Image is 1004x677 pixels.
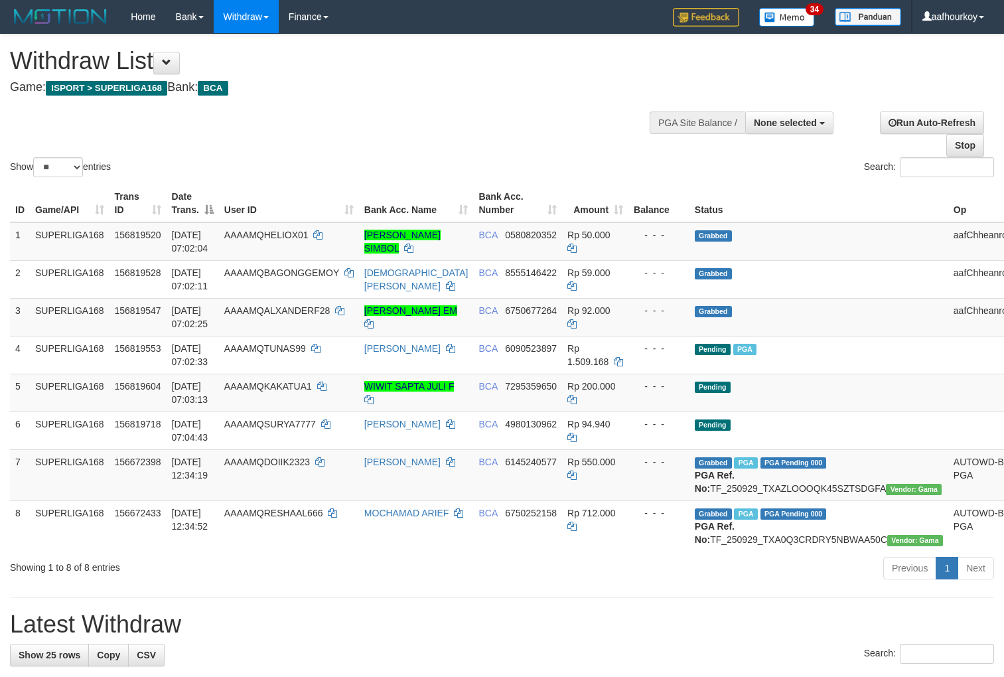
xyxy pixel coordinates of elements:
span: Show 25 rows [19,650,80,660]
span: None selected [754,117,817,128]
label: Search: [864,644,994,664]
span: [DATE] 07:02:33 [172,343,208,367]
span: [DATE] 07:03:13 [172,381,208,405]
span: BCA [478,267,497,278]
td: 4 [10,336,30,374]
span: BCA [478,343,497,354]
a: [DEMOGRAPHIC_DATA][PERSON_NAME] [364,267,468,291]
span: BCA [478,508,497,518]
span: 156672398 [115,457,161,467]
span: Grabbed [695,457,732,469]
span: BCA [198,81,228,96]
td: 2 [10,260,30,298]
label: Search: [864,157,994,177]
td: SUPERLIGA168 [30,412,109,449]
span: Rp 712.000 [567,508,615,518]
span: AAAAMQSURYA7777 [224,419,316,429]
td: SUPERLIGA168 [30,222,109,261]
span: Rp 550.000 [567,457,615,467]
td: SUPERLIGA168 [30,500,109,552]
th: Balance [628,185,689,222]
span: 156672433 [115,508,161,518]
td: TF_250929_TXAZLOOOQK45SZTSDGFA [689,449,948,500]
span: Rp 200.000 [567,381,615,392]
div: - - - [634,380,684,393]
a: Next [958,557,994,579]
a: [PERSON_NAME] [364,419,441,429]
span: AAAAMQALXANDERF28 [224,305,330,316]
span: Copy [97,650,120,660]
a: CSV [128,644,165,666]
span: Rp 1.509.168 [567,343,609,367]
div: PGA Site Balance / [650,112,745,134]
a: Stop [946,134,984,157]
span: Rp 94.940 [567,419,610,429]
th: Bank Acc. Number: activate to sort column ascending [473,185,562,222]
td: 5 [10,374,30,412]
td: SUPERLIGA168 [30,298,109,336]
h1: Latest Withdraw [10,611,994,638]
span: AAAAMQKAKATUA1 [224,381,312,392]
span: Vendor URL: https://trx31.1velocity.biz [886,484,942,495]
td: SUPERLIGA168 [30,260,109,298]
h4: Game: Bank: [10,81,656,94]
td: SUPERLIGA168 [30,336,109,374]
span: 156819604 [115,381,161,392]
a: Copy [88,644,129,666]
div: - - - [634,417,684,431]
span: Marked by aafnonsreyleab [733,344,756,355]
th: Status [689,185,948,222]
td: SUPERLIGA168 [30,374,109,412]
span: AAAAMQHELIOX01 [224,230,309,240]
a: [PERSON_NAME] SIMBOL [364,230,441,254]
span: [DATE] 07:02:04 [172,230,208,254]
span: Copy 7295359650 to clipboard [505,381,557,392]
span: BCA [478,230,497,240]
span: AAAAMQTUNAS99 [224,343,306,354]
td: SUPERLIGA168 [30,449,109,500]
div: Showing 1 to 8 of 8 entries [10,556,408,574]
span: [DATE] 07:04:43 [172,419,208,443]
span: Rp 59.000 [567,267,610,278]
a: [PERSON_NAME] EM [364,305,457,316]
span: 156819553 [115,343,161,354]
div: - - - [634,228,684,242]
select: Showentries [33,157,83,177]
input: Search: [900,644,994,664]
th: ID [10,185,30,222]
a: WIWIT SAPTA JULI F [364,381,455,392]
span: Pending [695,344,731,355]
td: 6 [10,412,30,449]
span: PGA Pending [760,457,827,469]
td: TF_250929_TXA0Q3CRDRY5NBWAA50C [689,500,948,552]
span: 156819718 [115,419,161,429]
a: 1 [936,557,958,579]
td: 1 [10,222,30,261]
span: 156819547 [115,305,161,316]
span: Grabbed [695,306,732,317]
span: ISPORT > SUPERLIGA168 [46,81,167,96]
span: CSV [137,650,156,660]
span: [DATE] 12:34:19 [172,457,208,481]
span: [DATE] 07:02:11 [172,267,208,291]
a: Previous [883,557,936,579]
span: PGA Pending [760,508,827,520]
div: - - - [634,455,684,469]
th: Amount: activate to sort column ascending [562,185,628,222]
span: BCA [478,305,497,316]
th: User ID: activate to sort column ascending [219,185,359,222]
span: AAAAMQDOIIK2323 [224,457,310,467]
div: - - - [634,266,684,279]
div: - - - [634,304,684,317]
label: Show entries [10,157,111,177]
span: 156819520 [115,230,161,240]
span: AAAAMQRESHAAL666 [224,508,323,518]
th: Date Trans.: activate to sort column descending [167,185,219,222]
b: PGA Ref. No: [695,521,735,545]
img: MOTION_logo.png [10,7,111,27]
a: MOCHAMAD ARIEF [364,508,449,518]
span: [DATE] 12:34:52 [172,508,208,532]
span: Pending [695,382,731,393]
span: Grabbed [695,268,732,279]
b: PGA Ref. No: [695,470,735,494]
